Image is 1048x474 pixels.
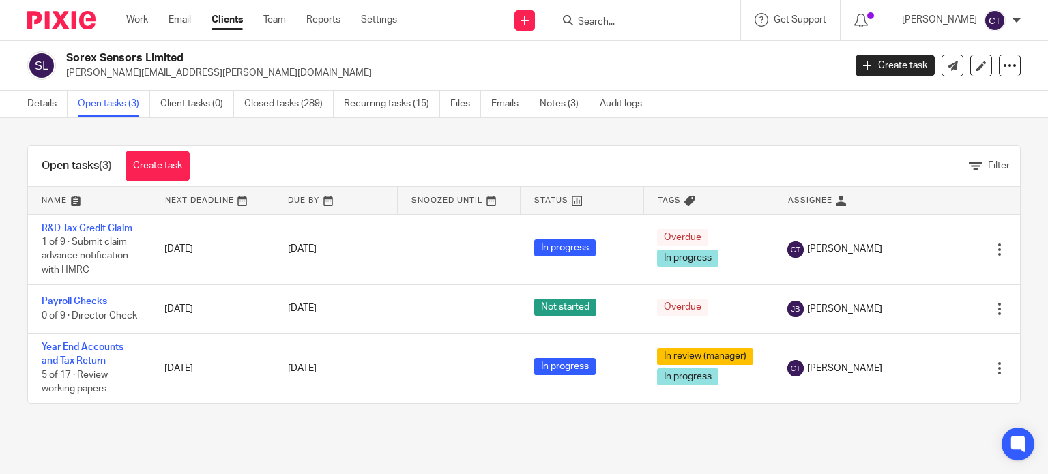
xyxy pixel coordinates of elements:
[787,241,804,258] img: svg%3E
[42,370,108,394] span: 5 of 17 · Review working papers
[856,55,935,76] a: Create task
[42,311,137,321] span: 0 of 9 · Director Check
[78,91,150,117] a: Open tasks (3)
[66,51,682,65] h2: Sorex Sensors Limited
[42,224,132,233] a: R&D Tax Credit Claim
[600,91,652,117] a: Audit logs
[27,91,68,117] a: Details
[450,91,481,117] a: Files
[126,13,148,27] a: Work
[988,161,1010,171] span: Filter
[540,91,589,117] a: Notes (3)
[288,304,317,314] span: [DATE]
[411,196,483,204] span: Snoozed Until
[42,159,112,173] h1: Open tasks
[151,214,274,284] td: [DATE]
[577,16,699,29] input: Search
[160,91,234,117] a: Client tasks (0)
[534,299,596,316] span: Not started
[27,51,56,80] img: svg%3E
[212,13,243,27] a: Clients
[657,250,718,267] span: In progress
[534,358,596,375] span: In progress
[657,348,753,365] span: In review (manager)
[344,91,440,117] a: Recurring tasks (15)
[306,13,340,27] a: Reports
[99,160,112,171] span: (3)
[534,196,568,204] span: Status
[42,297,107,306] a: Payroll Checks
[657,229,708,246] span: Overdue
[787,360,804,376] img: svg%3E
[787,301,804,317] img: svg%3E
[288,364,317,373] span: [DATE]
[491,91,529,117] a: Emails
[534,239,596,256] span: In progress
[657,368,718,385] span: In progress
[902,13,977,27] p: [PERSON_NAME]
[151,333,274,402] td: [DATE]
[244,91,334,117] a: Closed tasks (289)
[288,244,317,254] span: [DATE]
[807,361,882,375] span: [PERSON_NAME]
[361,13,397,27] a: Settings
[774,15,826,25] span: Get Support
[126,151,190,181] a: Create task
[984,10,1006,31] img: svg%3E
[807,242,882,256] span: [PERSON_NAME]
[42,237,128,275] span: 1 of 9 · Submit claim advance notification with HMRC
[151,284,274,333] td: [DATE]
[42,342,123,366] a: Year End Accounts and Tax Return
[263,13,286,27] a: Team
[66,66,835,80] p: [PERSON_NAME][EMAIL_ADDRESS][PERSON_NAME][DOMAIN_NAME]
[27,11,96,29] img: Pixie
[657,299,708,316] span: Overdue
[807,302,882,316] span: [PERSON_NAME]
[169,13,191,27] a: Email
[658,196,681,204] span: Tags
